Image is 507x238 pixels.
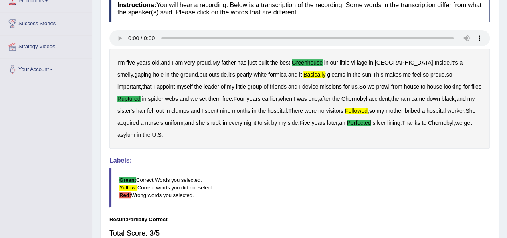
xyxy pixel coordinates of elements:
b: Red: [119,192,131,198]
b: set [199,96,207,102]
b: house [404,83,419,90]
b: the [353,71,360,78]
b: were [305,108,317,114]
b: after [319,96,331,102]
b: out [156,108,164,114]
b: earlier [262,96,277,102]
b: she [196,120,205,126]
b: sun [362,71,371,78]
b: I [172,59,174,66]
b: we [190,96,198,102]
b: feel [412,71,422,78]
b: but [199,71,207,78]
b: followed [345,108,368,114]
b: Five [299,120,310,126]
b: side [288,120,298,126]
b: in [347,71,351,78]
b: the [143,132,150,138]
b: black [442,96,455,102]
b: we [367,83,374,90]
b: no [318,108,325,114]
b: hair [136,108,145,114]
b: the [194,83,202,90]
b: I'm [117,59,125,66]
b: in [165,71,170,78]
b: the [270,59,278,66]
b: an [339,120,345,126]
b: and [190,108,200,114]
b: This [373,71,383,78]
b: village [351,59,367,66]
b: fell [147,108,154,114]
b: our [330,59,338,66]
b: [GEOGRAPHIC_DATA] [375,59,433,66]
b: white [253,71,267,78]
b: makes [385,71,401,78]
b: it's [451,59,458,66]
b: outside [209,71,227,78]
b: so [423,71,429,78]
b: was [297,96,307,102]
b: five [126,59,135,66]
b: house [427,83,442,90]
b: So [359,83,366,90]
b: night [244,120,256,126]
b: snuck [206,120,221,126]
b: and [161,59,170,66]
b: the [391,96,399,102]
b: Green: [119,177,136,183]
b: am [175,59,183,66]
b: my [279,120,286,126]
b: pearly [236,71,252,78]
b: mother [386,108,403,114]
b: we [455,120,463,126]
b: She [465,108,475,114]
b: friends [270,83,287,90]
b: sister's [117,108,135,114]
a: Strategy Videos [0,35,92,55]
b: sit [264,120,269,126]
b: in [142,96,146,102]
b: father [222,59,236,66]
div: , . . , , , , . , , . . , , , , , . , . , . , . , . . [109,49,490,149]
b: so [446,71,452,78]
b: me [403,71,410,78]
b: one [308,96,317,102]
b: every [228,120,242,126]
b: lining [387,120,400,126]
b: nine [220,108,230,114]
b: just [248,59,257,66]
b: the [332,96,339,102]
b: devise [302,83,318,90]
b: rain [400,96,410,102]
b: in [252,108,257,114]
b: has [237,59,246,66]
b: of [221,83,226,90]
b: group [248,83,262,90]
b: months [232,108,250,114]
b: I [202,108,203,114]
b: myself [176,83,192,90]
b: ruptured [117,96,141,102]
b: old [152,59,160,66]
b: bribed [404,108,420,114]
b: U [152,132,156,138]
b: proud [196,59,211,66]
b: them [208,96,221,102]
b: Chernobyl [428,120,454,126]
b: years [137,59,150,66]
b: uniform [165,120,184,126]
b: built [258,59,269,66]
b: for [463,83,469,90]
b: by [271,120,277,126]
b: ground [180,71,198,78]
b: for [343,83,350,90]
b: flies [471,83,481,90]
b: little [340,59,350,66]
b: Inside [434,59,449,66]
b: leader [204,83,219,90]
b: Thanks [402,120,420,126]
b: acquired [117,120,139,126]
b: get [464,120,471,126]
b: best [279,59,290,66]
